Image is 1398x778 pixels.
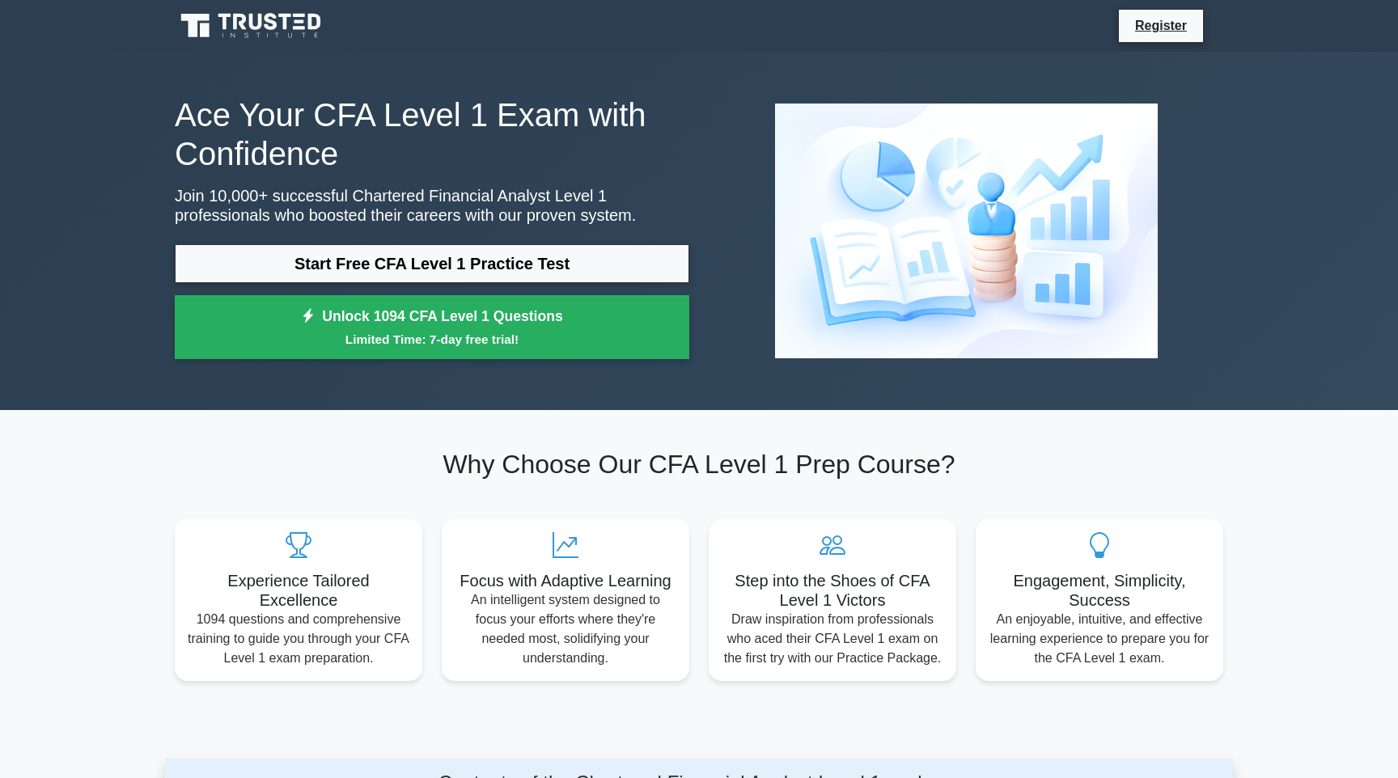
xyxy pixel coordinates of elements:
a: Unlock 1094 CFA Level 1 QuestionsLimited Time: 7-day free trial! [175,295,689,360]
p: Join 10,000+ successful Chartered Financial Analyst Level 1 professionals who boosted their caree... [175,186,689,225]
a: Register [1125,15,1197,36]
p: Draw inspiration from professionals who aced their CFA Level 1 exam on the first try with our Pra... [722,610,943,668]
a: Start Free CFA Level 1 Practice Test [175,244,689,283]
h5: Step into the Shoes of CFA Level 1 Victors [722,571,943,610]
small: Limited Time: 7-day free trial! [195,330,669,349]
p: An intelligent system designed to focus your efforts where they're needed most, solidifying your ... [455,590,676,668]
p: An enjoyable, intuitive, and effective learning experience to prepare you for the CFA Level 1 exam. [989,610,1210,668]
h5: Focus with Adaptive Learning [455,571,676,590]
h2: Why Choose Our CFA Level 1 Prep Course? [175,449,1223,480]
h1: Ace Your CFA Level 1 Exam with Confidence [175,95,689,173]
h5: Experience Tailored Excellence [188,571,409,610]
p: 1094 questions and comprehensive training to guide you through your CFA Level 1 exam preparation. [188,610,409,668]
h5: Engagement, Simplicity, Success [989,571,1210,610]
img: Chartered Financial Analyst Level 1 Preview [762,91,1171,371]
